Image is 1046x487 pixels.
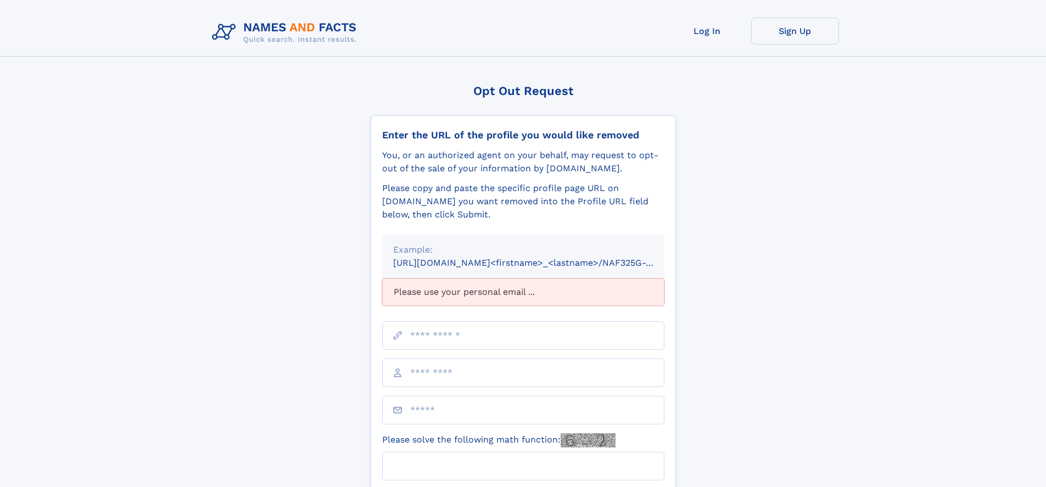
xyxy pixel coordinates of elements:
div: Opt Out Request [371,84,676,98]
a: Log In [663,18,751,44]
a: Sign Up [751,18,839,44]
div: Please use your personal email ... [382,278,664,306]
div: Example: [393,243,653,256]
img: Logo Names and Facts [208,18,366,47]
div: You, or an authorized agent on your behalf, may request to opt-out of the sale of your informatio... [382,149,664,175]
label: Please solve the following math function: [382,433,616,447]
small: [URL][DOMAIN_NAME]<firstname>_<lastname>/NAF325G-xxxxxxxx [393,258,685,268]
div: Please copy and paste the specific profile page URL on [DOMAIN_NAME] you want removed into the Pr... [382,182,664,221]
div: Enter the URL of the profile you would like removed [382,129,664,141]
